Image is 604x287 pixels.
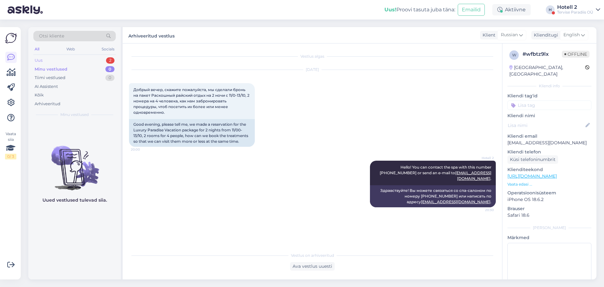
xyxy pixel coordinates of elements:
div: Klienditugi [531,32,558,38]
div: [GEOGRAPHIC_DATA], [GEOGRAPHIC_DATA] [509,64,585,77]
div: Socials [100,45,116,53]
p: Uued vestlused tulevad siia. [42,197,107,204]
p: iPhone OS 18.6.2 [507,196,591,203]
div: 2 [106,57,115,64]
p: [EMAIL_ADDRESS][DOMAIN_NAME] [507,140,591,146]
p: Kliendi telefon [507,149,591,155]
div: Vestlus algas [129,54,496,59]
button: Emailid [458,4,485,16]
div: [PERSON_NAME] [507,225,591,231]
p: Brauser [507,205,591,212]
div: AI Assistent [35,83,58,90]
a: [EMAIL_ADDRESS][DOMAIN_NAME] [421,199,490,204]
span: Minu vestlused [60,112,89,118]
div: Vaata siia [5,131,16,159]
span: Hotell 2 [470,156,494,160]
span: 20:30 [470,208,494,212]
div: Tiimi vestlused [35,75,65,81]
p: Operatsioonisüsteem [507,190,591,196]
p: Kliendi nimi [507,112,591,119]
input: Lisa tag [507,100,591,110]
div: 0 [105,66,115,72]
label: Arhiveeritud vestlus [128,31,175,39]
div: Klient [480,32,495,38]
div: Küsi telefoninumbrit [507,155,558,164]
span: Добрый вечер, скажите пожалуйста, мы сделали бронь на пакет Раскошный райский отдых на 2 ночи с 1... [133,87,250,115]
p: Kliendi tag'id [507,93,591,99]
span: Offline [562,51,590,58]
p: Kliendi email [507,133,591,140]
span: w [512,53,516,57]
div: Здравствуйте! Вы можете связаться со спа-салоном по номеру [PHONE_NUMBER] или написать по адресу . [370,185,496,207]
div: Uus [35,57,42,64]
p: Safari 18.6 [507,212,591,219]
img: No chats [28,135,121,191]
div: # wfbtz9lx [523,50,562,58]
div: All [33,45,41,53]
div: 0 [105,75,115,81]
div: Tervise Paradiis OÜ [557,10,593,15]
span: Hello! You can contact the spa with this number [PHONE_NUMBER] or send an e-mail to . [380,165,492,181]
span: Otsi kliente [39,33,64,39]
b: Uus! [384,7,396,13]
a: [URL][DOMAIN_NAME] [507,173,557,179]
div: Good evening, please tell me, we made a reservation for the Luxury Paradise Vacation package for ... [129,119,255,147]
div: Proovi tasuta juba täna: [384,6,455,14]
span: Vestlus on arhiveeritud [291,253,334,258]
p: Märkmed [507,234,591,241]
div: Web [65,45,76,53]
div: [DATE] [129,67,496,72]
img: Askly Logo [5,32,17,44]
div: Kliendi info [507,83,591,89]
div: Ava vestlus uuesti [290,262,335,271]
span: Russian [501,32,518,38]
span: English [563,32,580,38]
p: Klienditeekond [507,166,591,173]
div: Kõik [35,92,44,98]
div: Arhiveeritud [35,101,60,107]
p: Vaata edasi ... [507,181,591,187]
div: 0 / 3 [5,154,16,159]
input: Lisa nimi [508,122,584,129]
div: Minu vestlused [35,66,67,72]
div: Hotell 2 [557,5,593,10]
div: H [546,5,555,14]
span: 20:00 [131,147,154,152]
a: [EMAIL_ADDRESS][DOMAIN_NAME] [455,170,491,181]
div: Aktiivne [492,4,531,15]
a: Hotell 2Tervise Paradiis OÜ [557,5,600,15]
